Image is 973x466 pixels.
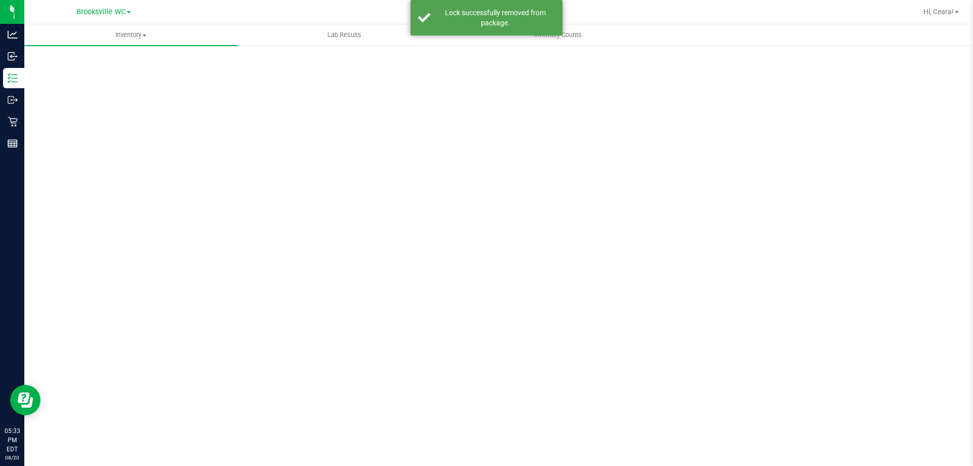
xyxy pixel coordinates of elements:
[5,454,20,461] p: 08/20
[8,73,18,83] inline-svg: Inventory
[436,8,555,28] div: Lock successfully removed from package.
[8,95,18,105] inline-svg: Outbound
[5,426,20,454] p: 05:33 PM EDT
[8,138,18,149] inline-svg: Reports
[24,24,238,46] a: Inventory
[238,24,451,46] a: Lab Results
[314,30,375,40] span: Lab Results
[10,385,41,415] iframe: Resource center
[923,8,954,16] span: Hi, Ceara!
[8,117,18,127] inline-svg: Retail
[8,51,18,61] inline-svg: Inbound
[8,29,18,40] inline-svg: Analytics
[24,30,238,40] span: Inventory
[77,8,126,16] span: Brooksville WC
